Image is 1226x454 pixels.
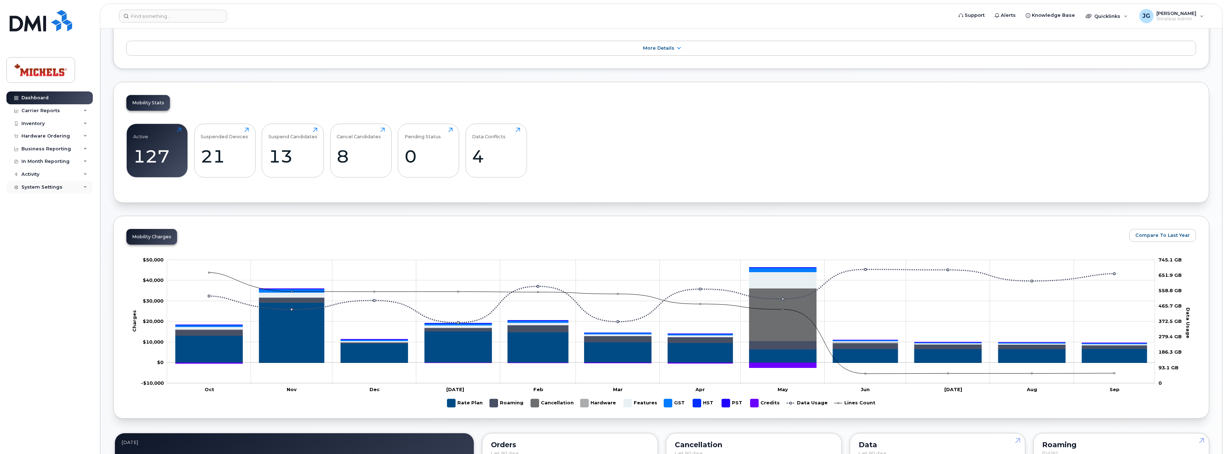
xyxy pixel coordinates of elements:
tspan: 186.3 GB [1159,349,1182,355]
a: Data Conflicts4 [472,128,520,173]
tspan: 372.5 GB [1159,318,1182,324]
tspan: $20,000 [143,318,164,324]
g: Lines Count [834,396,875,410]
g: GST [664,396,686,410]
g: HST [176,268,1147,343]
a: Active127 [133,128,181,173]
g: Rate Plan [176,303,1147,363]
span: Quicklinks [1094,13,1120,19]
tspan: Charges [131,310,137,332]
g: Cancellation [531,396,574,410]
div: 8 [337,146,385,167]
tspan: $50,000 [143,257,164,263]
g: $0 [143,257,164,263]
g: Data Usage [787,396,828,410]
div: Suspend Candidates [268,128,317,139]
div: Cancellation [675,442,833,448]
tspan: Sep [1110,386,1120,392]
g: HST [693,396,715,410]
g: Hardware [581,396,617,410]
span: Compare To Last Year [1135,232,1190,239]
tspan: May [778,386,788,392]
g: PST [722,396,743,410]
tspan: $0 [157,359,164,365]
tspan: Dec [370,386,380,392]
tspan: 558.8 GB [1159,288,1182,293]
tspan: $40,000 [143,277,164,283]
a: Suspended Devices21 [201,128,249,173]
g: Rate Plan [447,396,483,410]
g: GST [176,268,1147,344]
div: Data [859,442,1017,448]
a: Suspend Candidates13 [268,128,317,173]
div: Cancel Candidates [337,128,381,139]
span: JG [1142,12,1150,20]
a: Pending Status0 [405,128,453,173]
tspan: 745.1 GB [1159,257,1182,263]
input: Find something... [119,10,227,23]
g: Credits [750,396,780,410]
a: Support [954,8,990,23]
div: 0 [405,146,453,167]
span: Support [965,12,985,19]
div: Active [133,128,148,139]
span: Knowledge Base [1032,12,1075,19]
g: $0 [143,277,164,283]
g: Features [624,396,657,410]
div: Roaming [1042,442,1200,448]
g: Legend [447,396,875,410]
span: Alerts [1001,12,1016,19]
tspan: Apr [695,386,705,392]
span: [PERSON_NAME] [1156,10,1196,16]
div: Orders [491,442,649,448]
a: Cancel Candidates8 [337,128,385,173]
div: 13 [268,146,317,167]
g: $0 [143,318,164,324]
button: Compare To Last Year [1129,229,1196,242]
tspan: $30,000 [143,298,164,304]
g: Features [176,272,1147,345]
div: Data Conflicts [472,128,506,139]
g: $0 [141,380,164,386]
tspan: Feb [533,386,543,392]
div: 4 [472,146,520,167]
a: Knowledge Base [1021,8,1080,23]
tspan: 0 [1159,380,1162,386]
div: Justin Gundran [1134,9,1209,23]
div: Suspended Devices [201,128,248,139]
tspan: $10,000 [143,339,164,345]
g: Roaming [490,396,524,410]
span: Wireless Admin [1156,16,1196,22]
div: 21 [201,146,249,167]
tspan: 93.1 GB [1159,365,1179,370]
div: Quicklinks [1081,9,1133,23]
tspan: [DATE] [446,386,464,392]
div: September 2025 [121,440,467,445]
tspan: Jun [861,386,870,392]
span: More Details [643,45,674,51]
tspan: Oct [205,386,214,392]
div: 127 [133,146,181,167]
tspan: Aug [1026,386,1037,392]
g: $0 [143,298,164,304]
tspan: 465.7 GB [1159,303,1182,309]
tspan: 651.9 GB [1159,272,1182,278]
tspan: [DATE] [944,386,962,392]
g: $0 [143,339,164,345]
div: Pending Status [405,128,441,139]
tspan: -$10,000 [141,380,164,386]
tspan: Mar [613,386,623,392]
a: Alerts [990,8,1021,23]
tspan: 279.4 GB [1159,334,1182,339]
tspan: Data Usage [1185,307,1191,338]
tspan: Nov [287,386,297,392]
